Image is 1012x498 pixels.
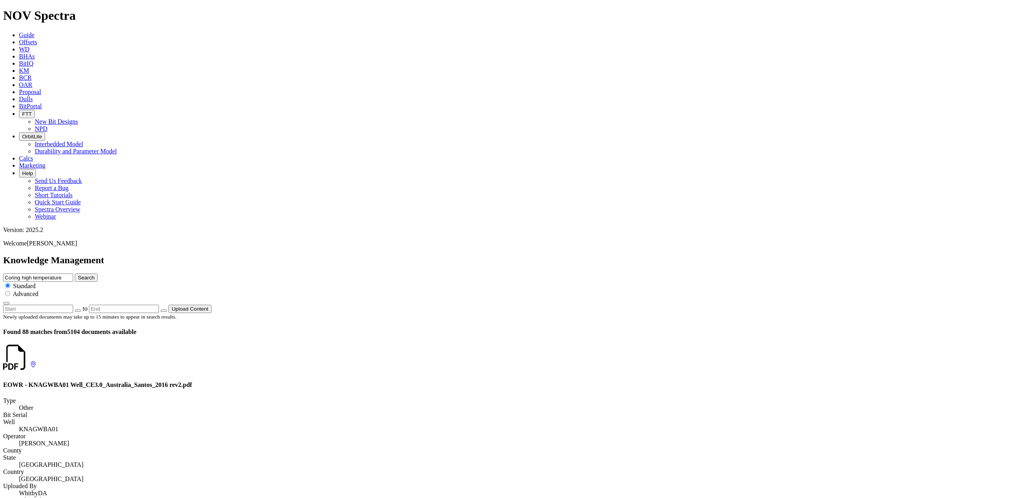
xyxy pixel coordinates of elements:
h2: Knowledge Management [3,255,1009,266]
a: WD [19,46,30,53]
dt: Type [3,397,1009,404]
input: e.g. Smoothsteer Record [3,274,73,282]
dt: Uploaded By [3,483,1009,490]
a: Short Tutorials [35,192,73,198]
span: Help [22,170,33,176]
dt: Operator [3,433,1009,440]
button: FTT [19,110,35,118]
a: Webinar [35,213,56,220]
dd: Other [19,404,1009,411]
span: OrbitLite [22,134,42,140]
a: New Bit Designs [35,118,78,125]
span: FTT [22,111,32,117]
a: NPD [35,125,47,132]
a: BitPortal [19,103,42,109]
dd: WhitbyDA [19,490,1009,497]
a: Interbedded Model [35,141,83,147]
a: Durability and Parameter Model [35,148,117,155]
a: Quick Start Guide [35,199,81,206]
a: KM [19,67,29,74]
a: OAR [19,81,32,88]
h1: NOV Spectra [3,8,1009,23]
a: Calcs [19,155,33,162]
h4: 5104 documents available [3,328,1009,336]
dd: [GEOGRAPHIC_DATA] [19,461,1009,468]
dt: State [3,454,1009,461]
div: Version: 2025.2 [3,226,1009,234]
p: Welcome [3,240,1009,247]
input: End [89,305,159,313]
dt: County [3,447,1009,454]
a: Report a Bug [35,185,68,191]
a: BCR [19,74,32,81]
dt: Country [3,468,1009,475]
a: Open in Offset [19,426,59,432]
span: Standard [13,283,36,289]
a: BHAs [19,53,35,60]
a: Send Us Feedback [35,177,82,184]
a: BitIQ [19,60,33,67]
button: Help [19,169,36,177]
h4: EOWR - KNAGWBA01 Well_CE3.0_Australia_Santos_2016 rev2.pdf [3,381,1009,389]
button: Upload Content [168,305,211,313]
small: Newly uploaded documents may take up to 15 minutes to appear in search results. [3,314,176,320]
button: Search [75,274,98,282]
dd: [GEOGRAPHIC_DATA] [19,475,1009,483]
a: Marketing [19,162,45,169]
input: Start [3,305,73,313]
a: Offsets [19,39,37,45]
span: Advanced [13,290,38,297]
a: Dulls [19,96,33,102]
dd: [PERSON_NAME] [19,440,1009,447]
span: [PERSON_NAME] [27,240,77,247]
button: OrbitLite [19,132,45,141]
dt: Bit Serial [3,411,1009,419]
a: Spectra Overview [35,206,80,213]
a: Guide [19,32,34,38]
span: Found 88 matches from [3,328,67,335]
dt: Well [3,419,1009,426]
a: Proposal [19,89,41,95]
span: to [83,305,87,312]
